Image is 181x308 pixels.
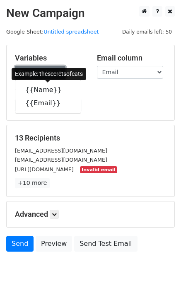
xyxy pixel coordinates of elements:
[15,166,74,172] small: [URL][DOMAIN_NAME]
[97,53,167,63] h5: Email column
[15,178,50,188] a: +10 more
[36,236,72,252] a: Preview
[15,53,84,63] h5: Variables
[140,268,181,308] iframe: Chat Widget
[43,29,99,35] a: Untitled spreadsheet
[15,97,81,110] a: {{Email}}
[6,29,99,35] small: Google Sheet:
[12,68,86,80] div: Example: thesecretsofcats
[119,29,175,35] a: Daily emails left: 50
[119,27,175,36] span: Daily emails left: 50
[140,268,181,308] div: 聊天小组件
[6,236,34,252] a: Send
[74,236,137,252] a: Send Test Email
[15,148,107,154] small: [EMAIL_ADDRESS][DOMAIN_NAME]
[80,166,117,173] small: Invalid email
[6,6,175,20] h2: New Campaign
[15,157,107,163] small: [EMAIL_ADDRESS][DOMAIN_NAME]
[15,83,81,97] a: {{Name}}
[15,210,166,219] h5: Advanced
[15,133,166,143] h5: 13 Recipients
